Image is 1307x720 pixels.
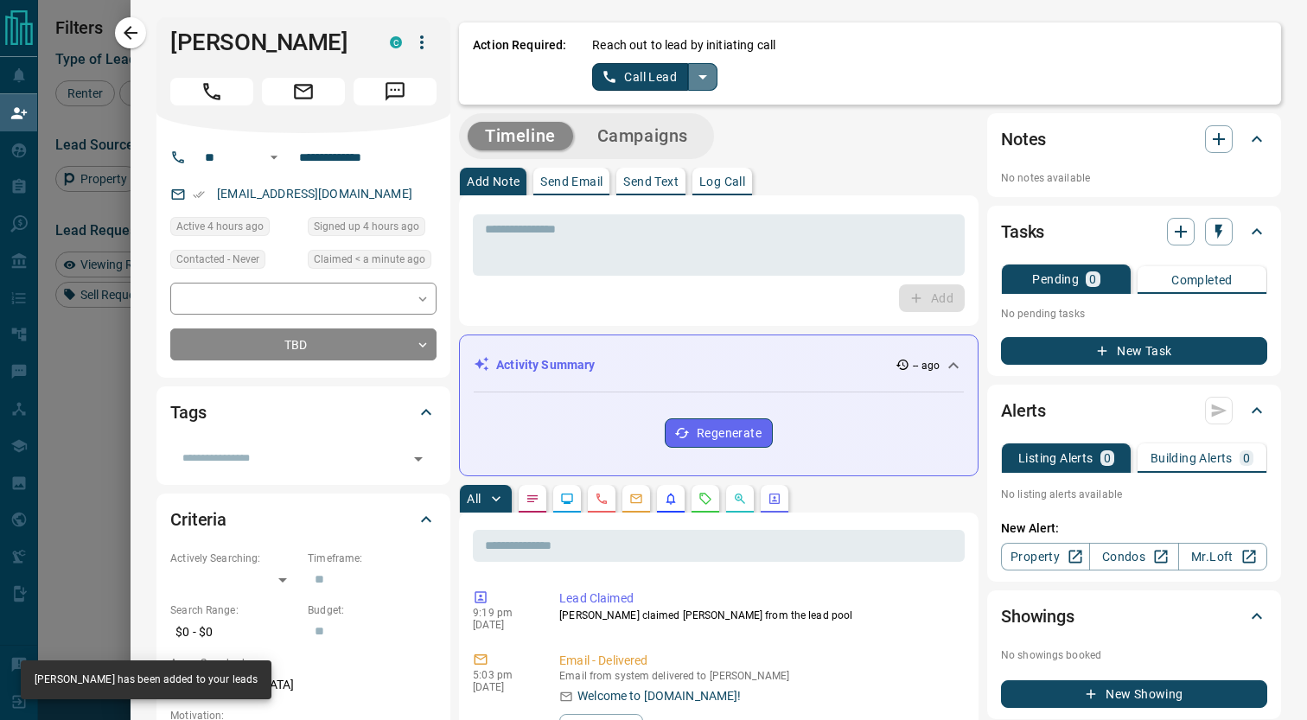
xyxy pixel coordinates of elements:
[170,655,437,671] p: Areas Searched:
[473,669,533,681] p: 5:03 pm
[354,78,437,105] span: Message
[1104,452,1111,464] p: 0
[1001,118,1267,160] div: Notes
[664,492,678,506] svg: Listing Alerts
[473,607,533,619] p: 9:19 pm
[473,619,533,631] p: [DATE]
[559,589,958,608] p: Lead Claimed
[1243,452,1250,464] p: 0
[592,63,688,91] button: Call Lead
[390,36,402,48] div: condos.ca
[314,218,419,235] span: Signed up 4 hours ago
[768,492,781,506] svg: Agent Actions
[629,492,643,506] svg: Emails
[913,358,940,373] p: -- ago
[1001,390,1267,431] div: Alerts
[264,147,284,168] button: Open
[217,187,412,201] a: [EMAIL_ADDRESS][DOMAIN_NAME]
[467,175,520,188] p: Add Note
[308,217,437,241] div: Mon Oct 13 2025
[1001,602,1074,630] h2: Showings
[170,29,364,56] h1: [PERSON_NAME]
[170,392,437,433] div: Tags
[1001,596,1267,637] div: Showings
[1089,543,1178,570] a: Condos
[560,492,574,506] svg: Lead Browsing Activity
[623,175,679,188] p: Send Text
[170,398,206,426] h2: Tags
[699,175,745,188] p: Log Call
[1001,647,1267,663] p: No showings booked
[314,251,425,268] span: Claimed < a minute ago
[1151,452,1233,464] p: Building Alerts
[559,608,958,623] p: [PERSON_NAME] claimed [PERSON_NAME] from the lead pool
[193,188,205,201] svg: Email Verified
[1001,487,1267,502] p: No listing alerts available
[176,218,264,235] span: Active 4 hours ago
[1018,452,1093,464] p: Listing Alerts
[665,418,773,448] button: Regenerate
[170,217,299,241] div: Mon Oct 13 2025
[170,499,437,540] div: Criteria
[170,551,299,566] p: Actively Searching:
[474,349,964,381] div: Activity Summary-- ago
[1001,170,1267,186] p: No notes available
[559,652,958,670] p: Email - Delivered
[308,551,437,566] p: Timeframe:
[1001,218,1044,245] h2: Tasks
[592,36,775,54] p: Reach out to lead by initiating call
[595,492,609,506] svg: Calls
[473,681,533,693] p: [DATE]
[308,250,437,274] div: Mon Oct 13 2025
[1171,274,1233,286] p: Completed
[170,602,299,618] p: Search Range:
[577,687,741,705] p: Welcome to [DOMAIN_NAME]!
[308,602,437,618] p: Budget:
[496,356,595,374] p: Activity Summary
[468,122,573,150] button: Timeline
[170,328,437,360] div: TBD
[1178,543,1267,570] a: Mr.Loft
[1089,273,1096,285] p: 0
[170,78,253,105] span: Call
[1001,301,1267,327] p: No pending tasks
[1001,519,1267,538] p: New Alert:
[473,36,566,91] p: Action Required:
[170,506,226,533] h2: Criteria
[1001,337,1267,365] button: New Task
[406,447,430,471] button: Open
[559,670,958,682] p: Email from system delivered to [PERSON_NAME]
[1032,273,1079,285] p: Pending
[1001,543,1090,570] a: Property
[35,666,258,694] div: [PERSON_NAME] has been added to your leads
[1001,125,1046,153] h2: Notes
[176,251,259,268] span: Contacted - Never
[467,493,481,505] p: All
[1001,397,1046,424] h2: Alerts
[170,618,299,647] p: $0 - $0
[1001,680,1267,708] button: New Showing
[262,78,345,105] span: Email
[526,492,539,506] svg: Notes
[698,492,712,506] svg: Requests
[540,175,602,188] p: Send Email
[733,492,747,506] svg: Opportunities
[580,122,705,150] button: Campaigns
[170,671,437,699] p: [GEOGRAPHIC_DATA]
[1001,211,1267,252] div: Tasks
[592,63,717,91] div: split button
